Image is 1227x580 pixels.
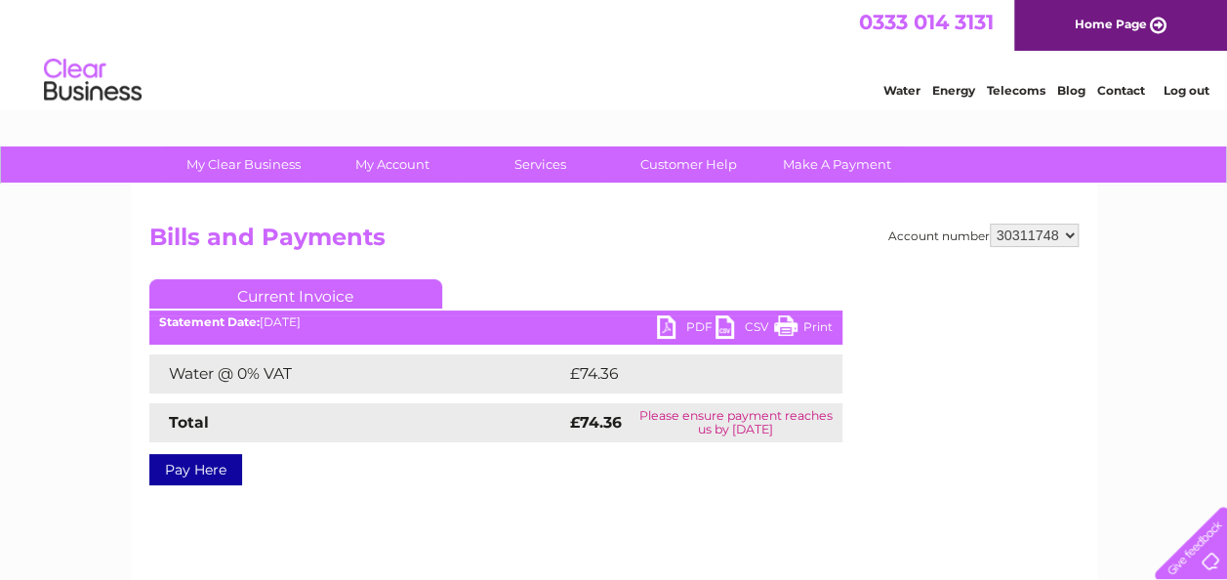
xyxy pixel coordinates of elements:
[149,279,442,309] a: Current Invoice
[859,10,994,34] a: 0333 014 3131
[716,315,774,344] a: CSV
[774,315,833,344] a: Print
[43,51,143,110] img: logo.png
[311,146,472,183] a: My Account
[932,83,975,98] a: Energy
[149,224,1079,261] h2: Bills and Payments
[883,83,920,98] a: Water
[570,413,622,432] strong: £74.36
[608,146,769,183] a: Customer Help
[153,11,1076,95] div: Clear Business is a trading name of Verastar Limited (registered in [GEOGRAPHIC_DATA] No. 3667643...
[1057,83,1085,98] a: Blog
[888,224,1079,247] div: Account number
[163,146,324,183] a: My Clear Business
[460,146,621,183] a: Services
[149,454,242,485] a: Pay Here
[149,354,565,394] td: Water @ 0% VAT
[987,83,1045,98] a: Telecoms
[657,315,716,344] a: PDF
[630,403,842,442] td: Please ensure payment reaches us by [DATE]
[169,413,209,432] strong: Total
[159,314,260,329] b: Statement Date:
[1097,83,1145,98] a: Contact
[565,354,802,394] td: £74.36
[1163,83,1208,98] a: Log out
[757,146,918,183] a: Make A Payment
[149,315,842,329] div: [DATE]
